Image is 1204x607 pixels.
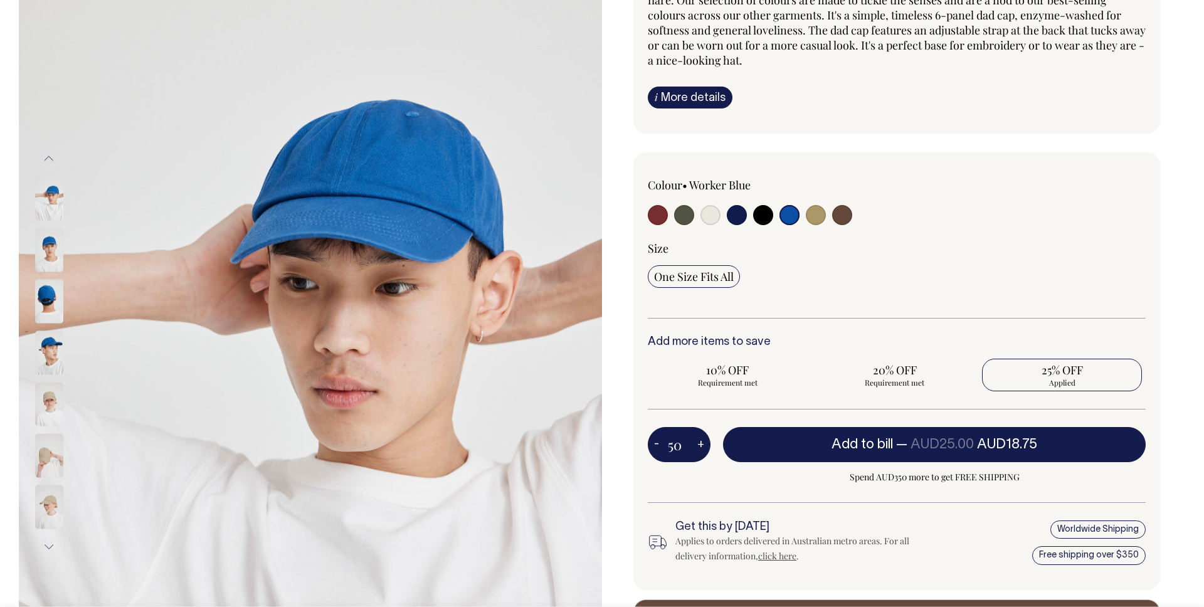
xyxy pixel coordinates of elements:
span: i [655,90,658,103]
span: 25% OFF [988,362,1136,377]
img: worker-blue [35,331,63,375]
a: click here [758,550,796,562]
img: washed-khaki [35,434,63,478]
span: Requirement met [821,377,969,388]
span: 20% OFF [821,362,969,377]
label: Worker Blue [689,177,751,193]
span: — [896,438,1037,451]
div: Applies to orders delivered in Australian metro areas. For all delivery information, . [675,534,920,564]
span: AUD25.00 [911,438,974,451]
input: One Size Fits All [648,265,740,288]
span: Add to bill [832,438,893,451]
img: washed-khaki [35,485,63,529]
span: AUD18.75 [977,438,1037,451]
div: Size [648,241,1146,256]
a: iMore details [648,87,732,108]
h6: Get this by [DATE] [675,521,920,534]
img: worker-blue [35,280,63,324]
img: washed-khaki [35,383,63,426]
span: One Size Fits All [654,269,734,284]
img: worker-blue [35,228,63,272]
span: Spend AUD350 more to get FREE SHIPPING [723,470,1146,485]
span: Applied [988,377,1136,388]
button: Previous [40,145,58,173]
span: Requirement met [654,377,801,388]
input: 10% OFF Requirement met [648,359,808,391]
button: - [648,432,665,457]
span: 10% OFF [654,362,801,377]
input: 25% OFF Applied [982,359,1142,391]
button: Add to bill —AUD25.00AUD18.75 [723,427,1146,462]
span: • [682,177,687,193]
input: 20% OFF Requirement met [815,359,975,391]
div: Colour [648,177,847,193]
button: Next [40,533,58,561]
img: worker-blue [35,177,63,221]
h6: Add more items to save [648,336,1146,349]
button: + [691,432,710,457]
